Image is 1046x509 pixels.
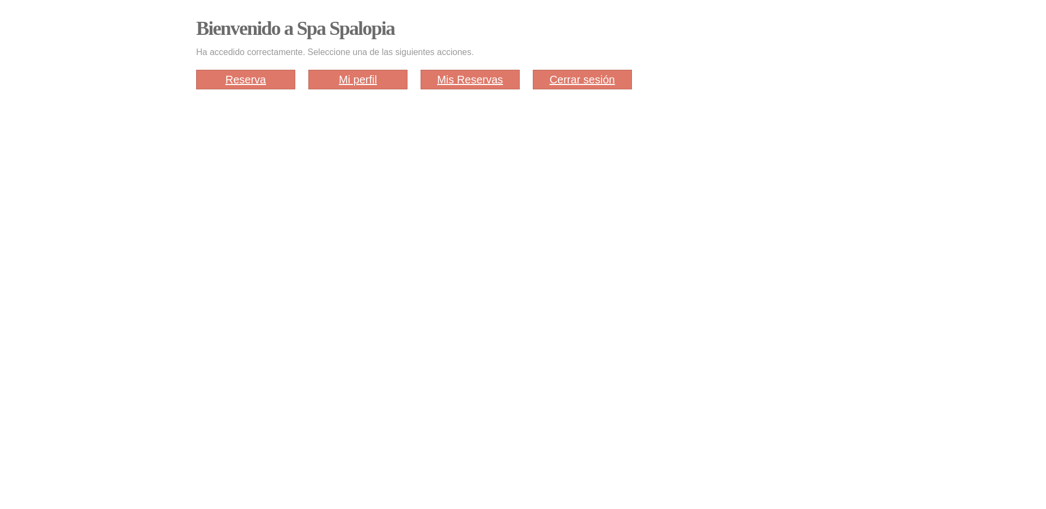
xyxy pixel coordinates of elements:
[196,22,850,35] h1: Bienvenido a Spa Spalopia
[533,70,632,89] a: Cerrar sesión
[196,46,850,59] p: Ha accedido correctamente. Seleccione una de las siguientes acciones.
[196,70,295,89] a: Reserva
[308,70,408,89] a: Mi perfil
[421,70,520,89] a: Mis Reservas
